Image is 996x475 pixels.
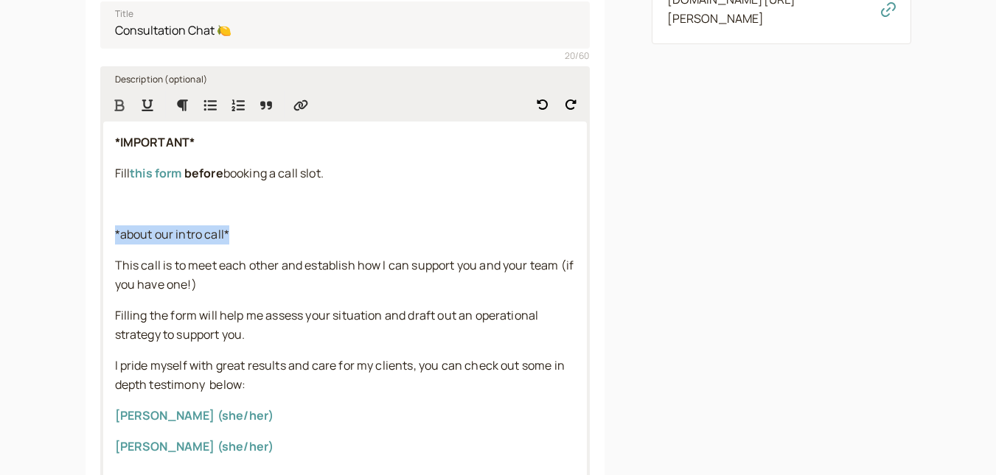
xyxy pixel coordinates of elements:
button: Undo [529,91,556,118]
button: Quote [253,91,279,118]
button: Redo [557,91,584,118]
label: Description (optional) [103,71,208,85]
span: This call is to meet each other and establish how I can support you and your team (if you have one!) [115,257,577,292]
input: Title [100,1,590,49]
button: Formatting Options [169,91,195,118]
span: *about our intro call* [115,226,230,242]
span: I pride myself with great results and care for my clients, you can check out some in depth testim... [115,357,568,393]
strong: before [184,165,223,181]
button: Format Underline [134,91,161,118]
span: Filling the form will help me assess your situation and draft out an operational strategy to supp... [115,307,541,342]
strong: *IMPORTANT* [115,134,195,150]
button: Format Bold [106,91,133,118]
a: [PERSON_NAME] (she/her) [115,407,274,423]
a: this form [130,165,181,181]
span: Fill [115,165,130,181]
iframe: Chat Widget [922,404,996,475]
span: booking a call slot. [223,165,324,181]
button: Insert Link [288,91,314,118]
button: Numbered List [225,91,251,118]
span: Title [115,7,134,21]
button: Bulleted List [197,91,223,118]
a: [PERSON_NAME] (she/her) [115,438,274,454]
